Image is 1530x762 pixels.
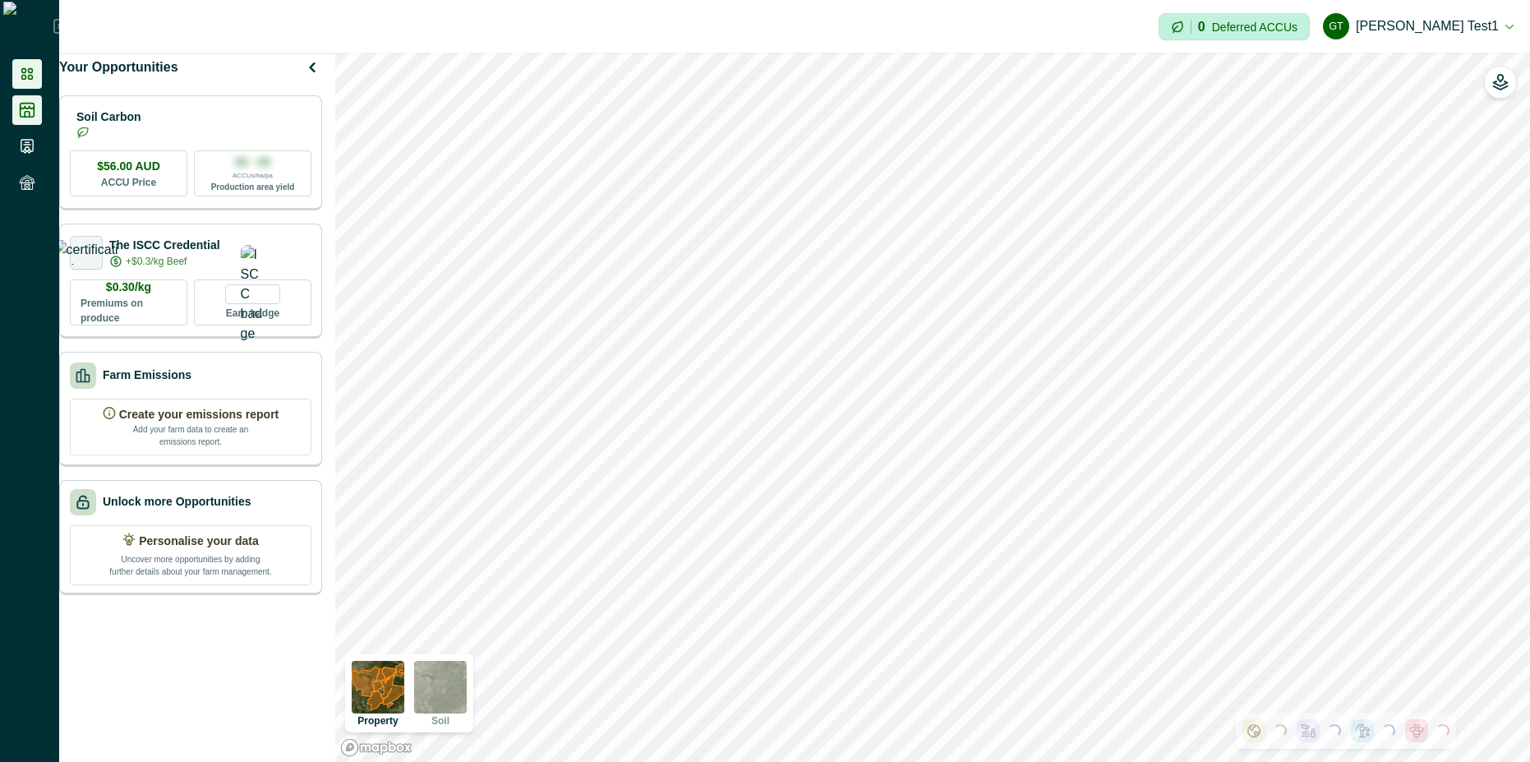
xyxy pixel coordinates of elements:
[1212,21,1297,33] p: Deferred ACCUs
[431,716,449,726] p: Soil
[126,254,187,269] p: +$0.3/kg Beef
[108,550,273,578] p: Uncover more opportunities by adding further details about your farm management.
[352,661,404,714] img: property preview
[340,738,412,757] a: Mapbox logo
[3,2,53,51] img: Logo
[119,406,279,423] p: Create your emissions report
[211,181,295,193] p: Production area yield
[1323,7,1514,46] button: Gayathri test1[PERSON_NAME] test1
[109,237,220,254] p: The ISCC Credential
[129,423,252,448] p: Add your farm data to create an emissions report.
[97,158,160,175] p: $56.00 AUD
[103,493,251,510] p: Unlock more Opportunities
[81,296,177,326] p: Premiums on produce
[414,661,467,714] img: soil preview
[357,716,398,726] p: Property
[106,279,151,296] p: $0.30/kg
[226,304,279,321] p: Earn badge
[53,240,120,265] img: certification logo
[1198,21,1205,34] p: 0
[139,533,259,550] p: Personalise your data
[233,171,273,181] p: ACCUs/ha/pa
[103,367,191,384] p: Farm Emissions
[241,245,265,344] img: ISCC badge
[101,175,156,190] p: ACCU Price
[76,109,141,126] p: Soil Carbon
[235,154,271,171] p: 00 - 00
[59,58,178,77] p: Your Opportunities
